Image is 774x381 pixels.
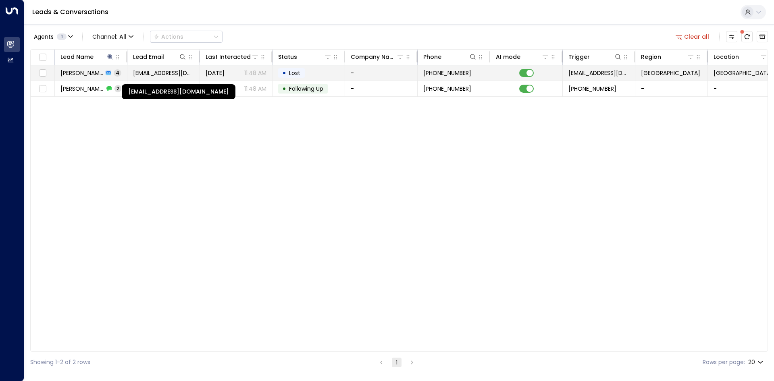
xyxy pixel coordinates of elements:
span: bdstudios@hotmail.com [133,69,194,77]
div: Trigger [568,52,622,62]
div: Region [641,52,695,62]
span: 1 [57,33,67,40]
span: Aug 13, 2025 [206,69,225,77]
div: Company Name [351,52,396,62]
div: Region [641,52,661,62]
div: Actions [154,33,183,40]
div: Status [278,52,332,62]
span: London [641,69,700,77]
button: Archived Leads [757,31,768,42]
span: Following Up [289,85,323,93]
label: Rows per page: [703,358,745,366]
span: 4 [114,69,121,76]
span: Toggle select row [37,84,48,94]
p: 11:48 AM [244,69,266,77]
div: 20 [748,356,765,368]
td: - [635,81,708,96]
button: Actions [150,31,223,43]
nav: pagination navigation [376,357,417,367]
span: +447939610034 [423,69,471,77]
button: page 1 [392,358,402,367]
a: Leads & Conversations [32,7,108,17]
div: • [282,82,286,96]
div: Button group with a nested menu [150,31,223,43]
p: 11:48 AM [244,85,266,93]
div: [EMAIL_ADDRESS][DOMAIN_NAME] [122,84,235,99]
td: - [345,65,418,81]
button: Clear all [672,31,713,42]
button: Channel:All [89,31,137,42]
div: AI mode [496,52,520,62]
div: Lead Email [133,52,164,62]
span: Lost [289,69,300,77]
span: All [119,33,127,40]
div: Status [278,52,297,62]
span: Toggle select all [37,52,48,62]
span: Toggle select row [37,68,48,78]
span: +447939610034 [568,85,616,93]
div: Last Interacted [206,52,251,62]
div: Location [714,52,768,62]
td: - [345,81,418,96]
div: Showing 1-2 of 2 rows [30,358,90,366]
div: Lead Name [60,52,94,62]
div: Lead Email [133,52,187,62]
div: Trigger [568,52,590,62]
span: Anuja Rattan [60,85,104,93]
div: AI mode [496,52,549,62]
div: Last Interacted [206,52,259,62]
span: Anuja Rattan [60,69,103,77]
div: Location [714,52,739,62]
span: leads@space-station.co.uk [568,69,629,77]
span: +447939610034 [423,85,471,93]
button: Agents1 [30,31,76,42]
span: Channel: [89,31,137,42]
div: • [282,66,286,80]
span: There are new threads available. Refresh the grid to view the latest updates. [741,31,753,42]
div: Lead Name [60,52,114,62]
span: Agents [34,34,54,40]
div: Phone [423,52,441,62]
div: Company Name [351,52,404,62]
div: Phone [423,52,477,62]
button: Customize [726,31,737,42]
span: 2 [114,85,121,92]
